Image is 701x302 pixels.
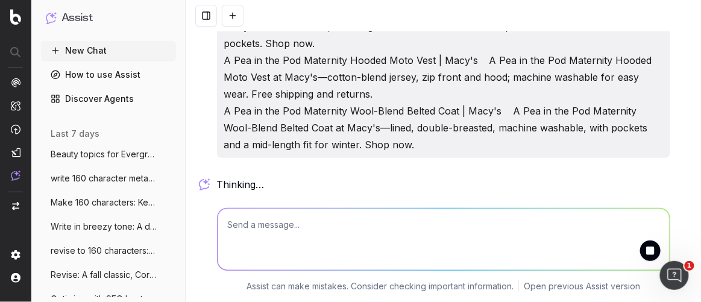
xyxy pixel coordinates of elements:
[46,10,171,27] button: Assist
[41,169,176,188] button: write 160 character meta description and
[10,9,21,25] img: Botify logo
[11,148,20,157] img: Studio
[11,171,20,181] img: Assist
[11,250,20,260] img: Setting
[41,89,176,109] a: Discover Agents
[51,197,157,209] span: Make 160 characters: Keep your hair look
[11,124,20,134] img: Activation
[51,172,157,184] span: write 160 character meta description and
[41,241,176,260] button: revise to 160 characters: Create the per
[41,265,176,285] button: Revise: A fall classic, Corduroy pants a
[12,202,19,210] img: Switch project
[11,101,20,111] img: Intelligence
[41,41,176,60] button: New Chat
[11,78,20,87] img: Analytics
[41,193,176,212] button: Make 160 characters: Keep your hair look
[685,261,694,271] span: 1
[11,273,20,283] img: My account
[660,261,689,290] iframe: Intercom live chat
[51,148,157,160] span: Beauty topics for Evergreen SEO impact o
[61,10,93,27] h1: Assist
[51,221,157,233] span: Write in breezy tone: A dedicated readin
[247,280,514,292] p: Assist can make mistakes. Consider checking important information.
[524,280,640,292] a: Open previous Assist version
[46,12,57,24] img: Assist
[41,217,176,236] button: Write in breezy tone: A dedicated readin
[51,269,157,281] span: Revise: A fall classic, Corduroy pants a
[51,245,157,257] span: revise to 160 characters: Create the per
[41,65,176,84] a: How to use Assist
[41,145,176,164] button: Beauty topics for Evergreen SEO impact o
[51,128,99,140] span: last 7 days
[199,178,210,190] img: Botify assist logo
